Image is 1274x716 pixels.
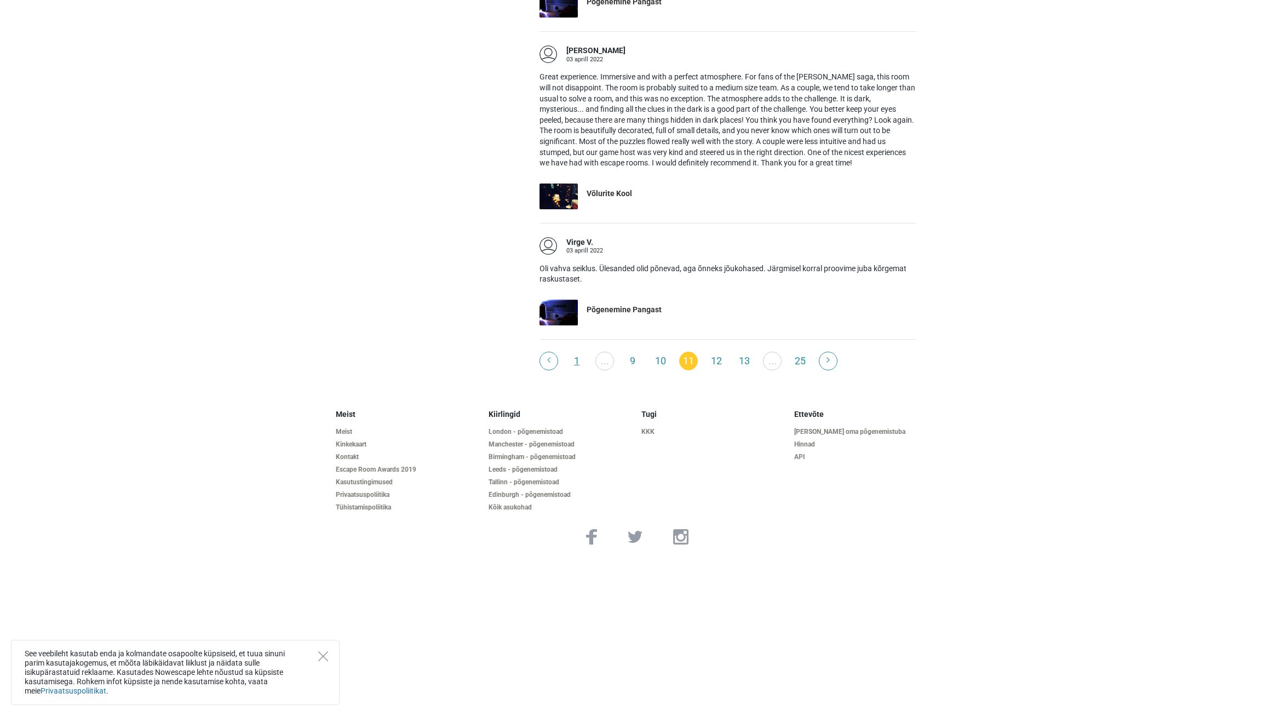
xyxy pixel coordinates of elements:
a: Kõik asukohad [489,503,633,512]
a: Meist [336,428,480,436]
h5: Tugi [641,410,785,419]
a: Privaatsuspoliitika [336,491,480,499]
span: 11 [679,352,698,370]
a: London - põgenemistoad [489,428,633,436]
p: Oli vahva seiklus. Ülesanded olid põnevad, aga õnneks jõukohased. Järgmisel korral proovime juba ... [540,264,916,285]
h5: Kiirlingid [489,410,633,419]
a: 10 [651,352,670,370]
a: Privaatsuspoliitikat [41,686,106,695]
div: Võlurite Kool [587,188,632,199]
a: Edinburgh - põgenemistoad [489,491,633,499]
p: Great experience. Immersive and with a perfect atmosphere. For fans of the [PERSON_NAME] saga, th... [540,72,916,168]
a: Põgenemine Pangast Põgenemine Pangast [540,300,916,325]
div: See veebileht kasutab enda ja kolmandate osapoolte küpsiseid, et tuua sinuni parim kasutajakogemu... [11,640,340,705]
a: Hinnad [794,440,938,449]
h5: Ettevõte [794,410,938,419]
a: [PERSON_NAME] oma põgenemistuba [794,428,938,436]
a: Tallinn - põgenemistoad [489,478,633,486]
a: 1 [567,352,586,370]
div: [PERSON_NAME] [566,45,625,56]
a: Birmingham - põgenemistoad [489,453,633,461]
a: API [794,453,938,461]
a: Leeds - põgenemistoad [489,466,633,474]
a: Võlurite Kool Võlurite Kool [540,184,916,209]
h5: Meist [336,410,480,419]
a: 9 [623,352,642,370]
img: Võlurite Kool [540,184,578,209]
a: Tühistamispoliitika [336,503,480,512]
a: 12 [707,352,726,370]
a: Escape Room Awards 2019 [336,466,480,474]
a: Kinkekaart [336,440,480,449]
div: Põgenemine Pangast [587,305,662,316]
a: 25 [791,352,810,370]
a: 13 [735,352,754,370]
div: 03 aprill 2022 [566,248,603,254]
a: Manchester - põgenemistoad [489,440,633,449]
div: 03 aprill 2022 [566,56,625,62]
button: Close [318,651,328,661]
a: Kasutustingimused [336,478,480,486]
a: KKK [641,428,785,436]
img: Põgenemine Pangast [540,300,578,325]
a: Kontakt [336,453,480,461]
div: Virge V. [566,237,603,248]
